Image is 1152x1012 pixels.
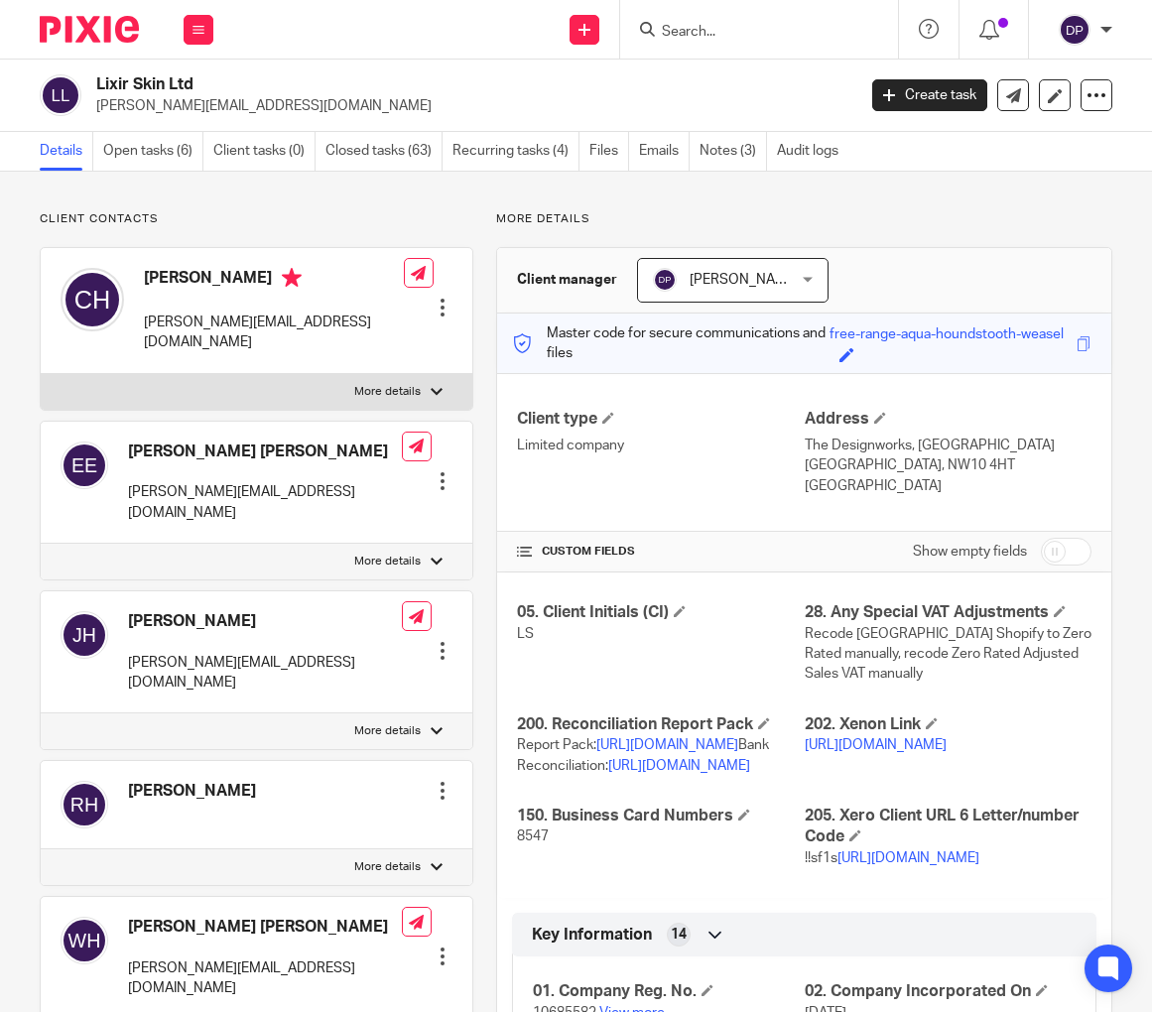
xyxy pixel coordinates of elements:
h4: [PERSON_NAME] [PERSON_NAME] [128,442,402,462]
h4: Client type [517,409,804,430]
h4: 05. Client Initials (CI) [517,602,804,623]
p: Master code for secure communications and files [512,323,829,364]
p: Client contacts [40,211,473,227]
p: [GEOGRAPHIC_DATA] [805,476,1091,496]
div: free-range-aqua-houndstooth-weasel [830,324,1064,347]
p: [PERSON_NAME][EMAIL_ADDRESS][DOMAIN_NAME] [128,482,402,523]
p: More details [354,384,421,400]
label: Show empty fields [913,542,1027,562]
a: Details [40,132,93,171]
a: Notes (3) [700,132,767,171]
img: svg%3E [61,442,108,489]
img: Pixie [40,16,139,43]
span: Report Pack: Bank Reconciliation: [517,738,769,772]
p: [GEOGRAPHIC_DATA], NW10 4HT [805,455,1091,475]
h4: [PERSON_NAME] [PERSON_NAME] [128,917,402,938]
span: LS [517,627,534,641]
span: 8547 [517,829,549,843]
a: Open tasks (6) [103,132,203,171]
img: svg%3E [61,611,108,659]
a: Audit logs [777,132,848,171]
p: [PERSON_NAME][EMAIL_ADDRESS][DOMAIN_NAME] [128,653,402,694]
span: 14 [671,925,687,945]
img: svg%3E [1059,14,1090,46]
img: svg%3E [61,268,124,331]
h4: Address [805,409,1091,430]
p: More details [354,859,421,875]
img: svg%3E [61,781,108,828]
h3: Client manager [517,270,617,290]
a: [URL][DOMAIN_NAME] [837,851,979,865]
p: [PERSON_NAME][EMAIL_ADDRESS][DOMAIN_NAME] [96,96,842,116]
h4: [PERSON_NAME] [144,268,404,293]
h4: 205. Xero Client URL 6 Letter/number Code [805,806,1091,848]
img: svg%3E [61,917,108,964]
p: More details [496,211,1112,227]
h4: 01. Company Reg. No. [533,981,804,1002]
a: Emails [639,132,690,171]
p: Limited company [517,436,804,455]
h4: 202. Xenon Link [805,714,1091,735]
p: More details [354,554,421,569]
a: [URL][DOMAIN_NAME] [608,759,750,773]
p: More details [354,723,421,739]
h4: CUSTOM FIELDS [517,544,804,560]
p: [PERSON_NAME][EMAIL_ADDRESS][DOMAIN_NAME] [144,313,404,353]
span: Recode [GEOGRAPHIC_DATA] Shopify to Zero Rated manually, recode Zero Rated Adjusted Sales VAT man... [805,627,1091,682]
i: Primary [282,268,302,288]
h4: 02. Company Incorporated On [805,981,1076,1002]
p: [PERSON_NAME][EMAIL_ADDRESS][DOMAIN_NAME] [128,958,402,999]
a: [URL][DOMAIN_NAME] [596,738,738,752]
a: [URL][DOMAIN_NAME] [805,738,947,752]
h4: 200. Reconciliation Report Pack [517,714,804,735]
h4: [PERSON_NAME] [128,781,256,802]
img: svg%3E [40,74,81,116]
span: [PERSON_NAME] [690,273,799,287]
p: The Designworks, [GEOGRAPHIC_DATA] [805,436,1091,455]
a: Files [589,132,629,171]
h2: Lixir Skin Ltd [96,74,694,95]
a: Closed tasks (63) [325,132,443,171]
a: Create task [872,79,987,111]
a: Client tasks (0) [213,132,316,171]
span: !!sf1s [805,851,979,865]
h4: 28. Any Special VAT Adjustments [805,602,1091,623]
img: svg%3E [653,268,677,292]
span: Key Information [532,925,652,946]
input: Search [660,24,838,42]
h4: [PERSON_NAME] [128,611,402,632]
h4: 150. Business Card Numbers [517,806,804,826]
a: Recurring tasks (4) [452,132,579,171]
